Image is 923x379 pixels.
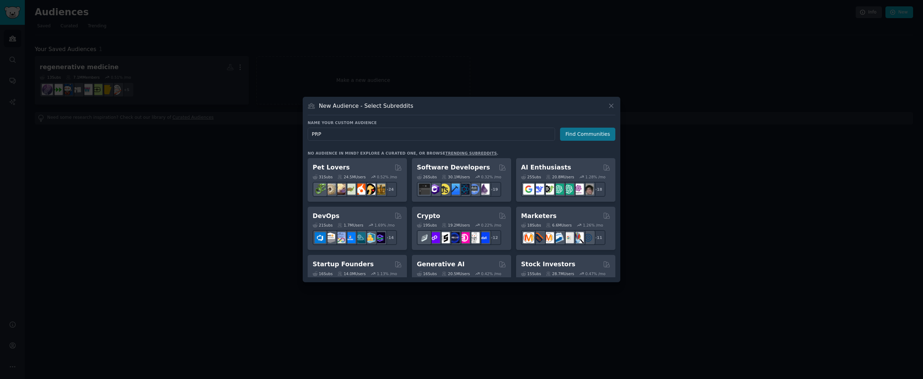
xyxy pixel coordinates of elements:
div: 14.0M Users [337,271,365,276]
div: 18 Sub s [521,223,541,228]
h3: New Audience - Select Subreddits [319,102,413,110]
div: + 24 [382,182,397,197]
h2: DevOps [313,212,340,221]
img: turtle [345,184,356,195]
div: 16 Sub s [313,271,332,276]
img: platformengineering [354,232,365,243]
img: PlatformEngineers [374,232,385,243]
div: + 12 [486,230,501,245]
input: Pick a short name, like "Digital Marketers" or "Movie-Goers" [308,128,555,141]
div: 0.32 % /mo [481,174,501,179]
img: chatgpt_promptDesign [553,184,564,195]
div: 28.7M Users [546,271,574,276]
div: 15 Sub s [521,271,541,276]
img: reactnative [459,184,470,195]
img: defi_ [479,232,490,243]
img: AskMarketing [543,232,554,243]
h2: Startup Founders [313,260,374,269]
h2: Pet Lovers [313,163,350,172]
div: 1.28 % /mo [585,174,605,179]
img: MarketingResearch [573,232,584,243]
div: 0.52 % /mo [377,174,397,179]
div: 6.6M Users [546,223,572,228]
div: 0.42 % /mo [481,271,501,276]
img: iOSProgramming [449,184,460,195]
img: Docker_DevOps [335,232,346,243]
div: 0.22 % /mo [481,223,501,228]
h2: AI Enthusiasts [521,163,571,172]
img: ethstaker [439,232,450,243]
div: 19 Sub s [417,223,437,228]
img: bigseo [533,232,544,243]
img: googleads [563,232,574,243]
img: AskComputerScience [469,184,480,195]
div: 21 Sub s [313,223,332,228]
div: 0.47 % /mo [585,271,605,276]
img: GoogleGeminiAI [523,184,534,195]
div: + 14 [382,230,397,245]
img: 0xPolygon [429,232,440,243]
div: 1.7M Users [337,223,363,228]
div: 26 Sub s [417,174,437,179]
img: cockatiel [354,184,365,195]
img: ethfinance [419,232,430,243]
div: 20.5M Users [442,271,470,276]
img: Emailmarketing [553,232,564,243]
div: 30.1M Users [442,174,470,179]
h2: Marketers [521,212,556,221]
div: 16 Sub s [417,271,437,276]
img: csharp [429,184,440,195]
img: leopardgeckos [335,184,346,195]
div: 1.69 % /mo [375,223,395,228]
div: + 18 [591,182,605,197]
img: herpetology [315,184,326,195]
img: ArtificalIntelligence [583,184,594,195]
img: chatgpt_prompts_ [563,184,574,195]
div: No audience in mind? Explore a curated one, or browse . [308,151,498,156]
div: 1.26 % /mo [583,223,603,228]
button: Find Communities [560,128,615,141]
img: AWS_Certified_Experts [325,232,336,243]
img: aws_cdk [364,232,375,243]
img: OpenAIDev [573,184,584,195]
div: + 19 [486,182,501,197]
img: AItoolsCatalog [543,184,554,195]
div: 31 Sub s [313,174,332,179]
h2: Crypto [417,212,440,221]
h2: Stock Investors [521,260,575,269]
h2: Generative AI [417,260,465,269]
img: PetAdvice [364,184,375,195]
img: CryptoNews [469,232,480,243]
img: DeepSeek [533,184,544,195]
div: 19.2M Users [442,223,470,228]
img: azuredevops [315,232,326,243]
h3: Name your custom audience [308,120,615,125]
img: ballpython [325,184,336,195]
div: 20.8M Users [546,174,574,179]
div: + 11 [591,230,605,245]
img: software [419,184,430,195]
h2: Software Developers [417,163,490,172]
div: 25 Sub s [521,174,541,179]
div: 24.5M Users [337,174,365,179]
img: DevOpsLinks [345,232,356,243]
img: web3 [449,232,460,243]
img: elixir [479,184,490,195]
img: learnjavascript [439,184,450,195]
img: OnlineMarketing [583,232,594,243]
a: trending subreddits [445,151,497,155]
img: defiblockchain [459,232,470,243]
img: dogbreed [374,184,385,195]
div: 1.13 % /mo [377,271,397,276]
img: content_marketing [523,232,534,243]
